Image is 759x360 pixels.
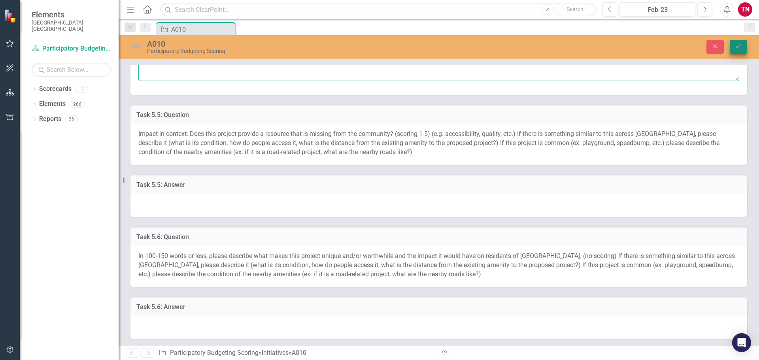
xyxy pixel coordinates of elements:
[619,2,695,17] button: Feb-23
[65,116,78,123] div: 36
[138,130,719,156] span: Impact in context: Does this project provide a resource that is missing from the community? (scor...
[566,6,583,12] span: Search
[76,86,88,92] div: 1
[136,181,741,188] h3: Task 5.5: Answer
[136,303,741,311] h3: Task 5.6: Answer
[70,101,85,107] div: 266
[32,19,111,32] small: [GEOGRAPHIC_DATA], [GEOGRAPHIC_DATA]
[32,10,111,19] span: Elements
[159,349,433,358] div: » »
[32,63,111,77] input: Search Below...
[555,4,595,15] button: Search
[130,40,143,53] img: Not Defined
[4,9,18,23] img: ClearPoint Strategy
[147,48,476,54] div: Participatory Budgeting Scoring
[39,115,61,124] a: Reports
[39,100,66,109] a: Elements
[738,2,752,17] button: TN
[136,111,741,119] h3: Task 5.5: Question
[292,349,306,356] div: A010
[138,252,735,278] span: In 100-150 words or less, please describe what makes this project unique and/or worthwhile and th...
[171,25,233,34] div: A010
[136,234,741,241] h3: Task 5.6: Question
[160,3,597,17] input: Search ClearPoint...
[732,333,751,352] div: Open Intercom Messenger
[262,349,289,356] a: Initiatives
[622,5,693,15] div: Feb-23
[32,44,111,53] a: Participatory Budgeting Scoring
[170,349,259,356] a: Participatory Budgeting Scoring
[39,85,72,94] a: Scorecards
[147,40,476,48] div: A010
